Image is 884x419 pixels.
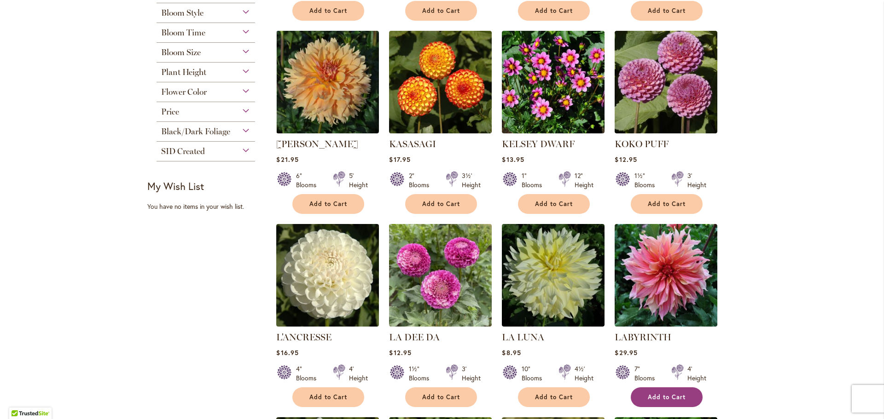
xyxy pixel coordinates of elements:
button: Add to Cart [518,1,590,21]
div: 5' Height [349,171,368,189]
span: Add to Cart [648,200,686,208]
span: Black/Dark Foliage [161,126,230,137]
span: $12.95 [389,348,411,357]
span: $16.95 [276,348,298,357]
span: $21.95 [276,155,298,164]
span: SID Created [161,146,205,156]
div: 1½" Blooms [634,171,660,189]
span: Bloom Time [161,28,205,38]
span: Plant Height [161,67,206,77]
img: KARMEL KORN [276,31,379,133]
span: Flower Color [161,87,207,97]
div: 3' Height [687,171,706,189]
span: Add to Cart [535,393,573,401]
div: 12" Height [575,171,593,189]
img: KOKO PUFF [615,31,717,133]
a: KOKO PUFF [615,126,717,135]
a: KOKO PUFF [615,138,669,149]
a: KELSEY DWARF [502,126,605,135]
span: Add to Cart [309,7,347,15]
span: Price [161,107,179,117]
span: Add to Cart [422,393,460,401]
span: $29.95 [615,348,637,357]
div: 4' Height [687,364,706,383]
img: La Dee Da [389,224,492,327]
div: 2" Blooms [409,171,435,189]
div: 6" Blooms [296,171,322,189]
img: KELSEY DWARF [502,31,605,133]
div: 1½" Blooms [409,364,435,383]
button: Add to Cart [292,194,364,214]
button: Add to Cart [631,1,703,21]
div: 3½' Height [462,171,481,189]
strong: My Wish List [147,179,204,193]
span: $17.95 [389,155,410,164]
span: Add to Cart [648,7,686,15]
button: Add to Cart [292,1,364,21]
div: 4" Blooms [296,364,322,383]
div: 4½' Height [575,364,593,383]
span: Add to Cart [422,200,460,208]
a: KARMEL KORN [276,126,379,135]
span: Add to Cart [535,200,573,208]
span: Add to Cart [309,200,347,208]
a: KELSEY DWARF [502,138,575,149]
span: Add to Cart [535,7,573,15]
iframe: Launch Accessibility Center [7,386,33,412]
button: Add to Cart [518,194,590,214]
span: $13.95 [502,155,524,164]
a: Labyrinth [615,320,717,328]
div: 10" Blooms [522,364,547,383]
a: LABYRINTH [615,332,671,343]
a: L'ANCRESSE [276,332,331,343]
span: Add to Cart [648,393,686,401]
a: LA LUNA [502,332,544,343]
a: La Luna [502,320,605,328]
span: Add to Cart [422,7,460,15]
span: Bloom Size [161,47,201,57]
a: La Dee Da [389,320,492,328]
a: KASASAGI [389,138,436,149]
button: Add to Cart [631,194,703,214]
span: $12.95 [615,155,637,164]
div: You have no items in your wish list. [147,202,270,211]
span: Bloom Style [161,8,204,18]
button: Add to Cart [405,387,477,407]
img: Labyrinth [615,224,717,327]
img: KASASAGI [389,31,492,133]
div: 4' Height [349,364,368,383]
a: LA DEE DA [389,332,440,343]
img: La Luna [502,224,605,327]
span: Add to Cart [309,393,347,401]
button: Add to Cart [292,387,364,407]
a: L'ANCRESSE [276,320,379,328]
button: Add to Cart [405,1,477,21]
img: L'ANCRESSE [276,224,379,327]
div: 1" Blooms [522,171,547,189]
a: KASASAGI [389,126,492,135]
button: Add to Cart [518,387,590,407]
div: 7" Blooms [634,364,660,383]
button: Add to Cart [631,387,703,407]
div: 3' Height [462,364,481,383]
a: [PERSON_NAME] [276,138,358,149]
span: $8.95 [502,348,521,357]
button: Add to Cart [405,194,477,214]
